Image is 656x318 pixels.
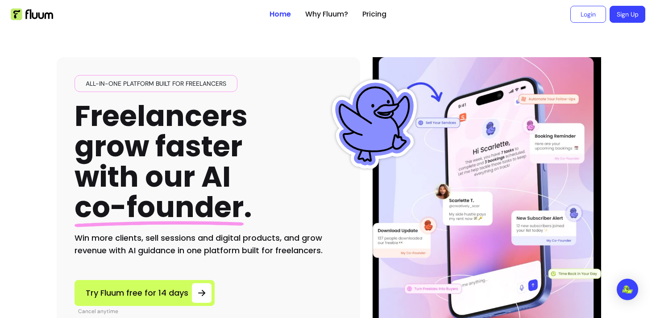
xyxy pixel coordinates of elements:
h1: Freelancers grow faster with our AI . [75,101,252,223]
span: Try Fluum free for 14 days [86,287,188,299]
span: All-in-one platform built for freelancers [82,79,230,88]
a: Login [570,6,606,23]
a: Sign Up [610,6,645,23]
a: Try Fluum free for 14 days [75,280,215,306]
p: Cancel anytime [78,308,215,315]
span: co-founder [75,187,244,227]
h2: Win more clients, sell sessions and digital products, and grow revenue with AI guidance in one pl... [75,232,342,257]
img: Fluum Duck sticker [330,79,419,169]
a: Home [270,9,291,20]
img: Fluum Logo [11,8,53,20]
a: Pricing [362,9,386,20]
a: Why Fluum? [305,9,348,20]
div: Open Intercom Messenger [617,279,638,300]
